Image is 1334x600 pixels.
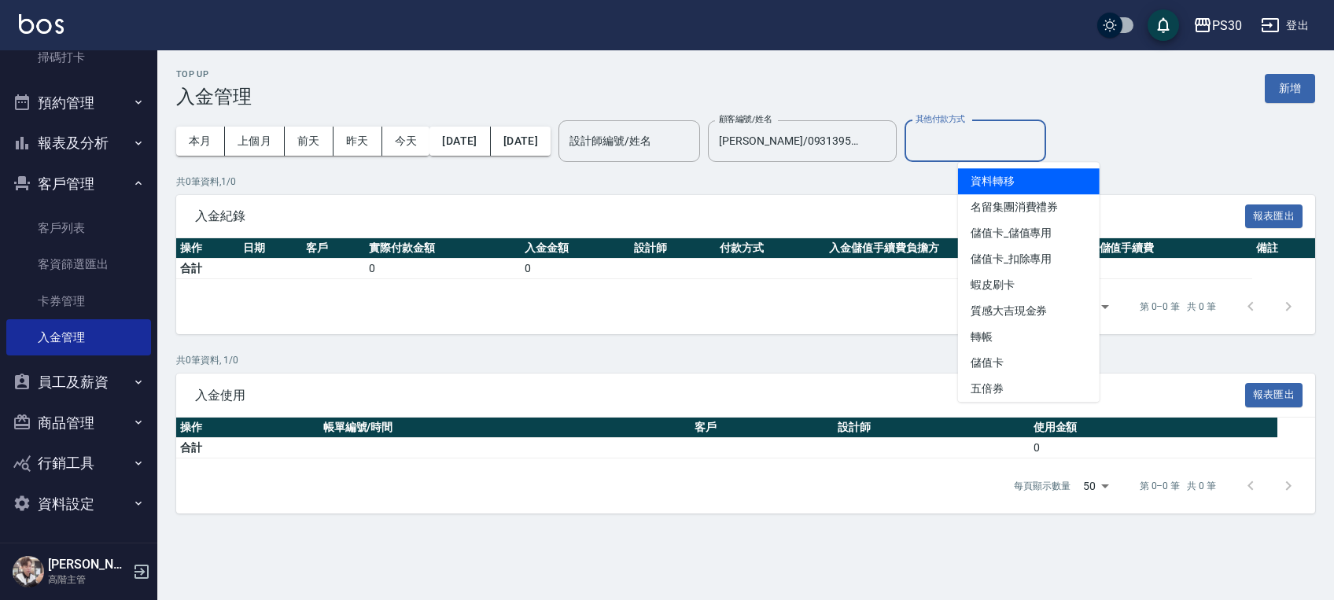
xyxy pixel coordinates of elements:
[6,164,151,204] button: 客戶管理
[48,557,128,572] h5: [PERSON_NAME]
[1140,479,1216,493] p: 第 0–0 筆 共 0 筆
[176,127,225,156] button: 本月
[1245,383,1303,407] button: 報表匯出
[176,238,239,259] th: 操作
[1255,11,1315,40] button: 登出
[285,127,333,156] button: 前天
[13,556,44,587] img: Person
[825,238,1074,259] th: 入金儲值手續費負擔方
[719,113,772,125] label: 顧客編號/姓名
[1245,208,1303,223] a: 報表匯出
[521,259,630,279] td: 0
[958,168,1100,194] span: 資料轉移
[1074,238,1252,259] th: 入金儲值手續費
[176,69,252,79] h2: Top Up
[429,127,490,156] button: [DATE]
[6,210,151,246] a: 客戶列表
[1265,74,1315,103] button: 新增
[48,572,128,587] p: 高階主管
[176,259,302,279] td: 合計
[1014,479,1071,493] p: 每頁顯示數量
[491,127,551,156] button: [DATE]
[958,350,1100,376] span: 儲值卡
[176,175,1315,189] p: 共 0 筆資料, 1 / 0
[1030,438,1277,458] td: 0
[225,127,285,156] button: 上個月
[365,238,521,259] th: 實際付款金額
[958,272,1100,298] span: 蝦皮刷卡
[1077,465,1115,507] div: 50
[6,484,151,525] button: 資料設定
[176,353,1315,367] p: 共 0 筆資料, 1 / 0
[1148,9,1179,41] button: save
[1187,9,1248,42] button: PS30
[1030,418,1277,438] th: 使用金額
[6,362,151,403] button: 員工及薪資
[6,83,151,123] button: 預約管理
[1265,80,1315,95] a: 新增
[958,220,1100,246] span: 儲值卡_儲值專用
[958,376,1100,402] span: 五倍券
[195,208,1245,224] span: 入金紀錄
[195,388,1245,403] span: 入金使用
[382,127,430,156] button: 今天
[319,418,691,438] th: 帳單編號/時間
[521,238,630,259] th: 入金金額
[6,443,151,484] button: 行銷工具
[302,238,365,259] th: 客戶
[6,283,151,319] a: 卡券管理
[1252,238,1315,259] th: 備註
[1245,387,1303,402] a: 報表匯出
[176,438,319,458] td: 合計
[691,418,834,438] th: 客戶
[630,238,716,259] th: 設計師
[6,403,151,444] button: 商品管理
[176,418,319,438] th: 操作
[958,194,1100,220] span: 名留集團消費禮券
[6,123,151,164] button: 報表及分析
[176,86,252,108] h3: 入金管理
[6,319,151,355] a: 入金管理
[958,324,1100,350] span: 轉帳
[958,298,1100,324] span: 質感大吉現金券
[6,39,151,75] a: 掃碼打卡
[6,246,151,282] a: 客資篩選匯出
[1140,300,1216,314] p: 第 0–0 筆 共 0 筆
[1074,259,1252,279] td: 0
[1245,204,1303,229] button: 報表匯出
[716,238,825,259] th: 付款方式
[365,259,521,279] td: 0
[239,238,302,259] th: 日期
[916,113,965,125] label: 其他付款方式
[1212,16,1242,35] div: PS30
[834,418,1030,438] th: 設計師
[333,127,382,156] button: 昨天
[19,14,64,34] img: Logo
[958,246,1100,272] span: 儲值卡_扣除專用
